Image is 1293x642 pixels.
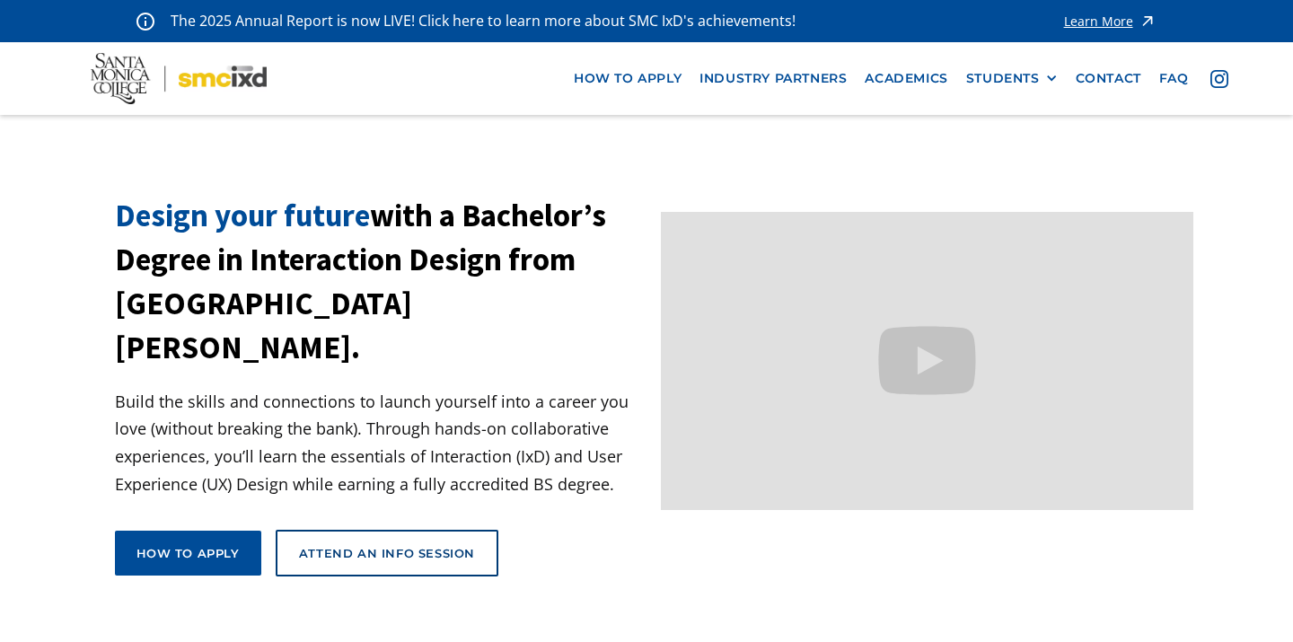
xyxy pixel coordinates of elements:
h1: with a Bachelor’s Degree in Interaction Design from [GEOGRAPHIC_DATA][PERSON_NAME]. [115,194,647,370]
a: contact [1067,62,1150,95]
span: Design your future [115,196,370,235]
div: STUDENTS [966,71,1058,86]
div: Attend an Info Session [299,545,475,561]
p: Build the skills and connections to launch yourself into a career you love (without breaking the ... [115,388,647,497]
a: industry partners [690,62,856,95]
iframe: Design your future with a Bachelor's Degree in Interaction Design from Santa Monica College [661,212,1193,511]
div: Learn More [1064,15,1133,28]
img: icon - arrow - alert [1139,9,1157,33]
a: How to apply [115,531,261,576]
img: Santa Monica College - SMC IxD logo [91,53,268,105]
img: icon - information - alert [136,12,154,31]
div: How to apply [136,545,240,561]
p: The 2025 Annual Report is now LIVE! Click here to learn more about SMC IxD's achievements! [171,9,797,33]
img: icon - instagram [1210,70,1228,88]
a: how to apply [565,62,690,95]
a: Attend an Info Session [276,530,498,576]
div: STUDENTS [966,71,1040,86]
a: Learn More [1064,9,1157,33]
a: faq [1150,62,1198,95]
a: Academics [856,62,956,95]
